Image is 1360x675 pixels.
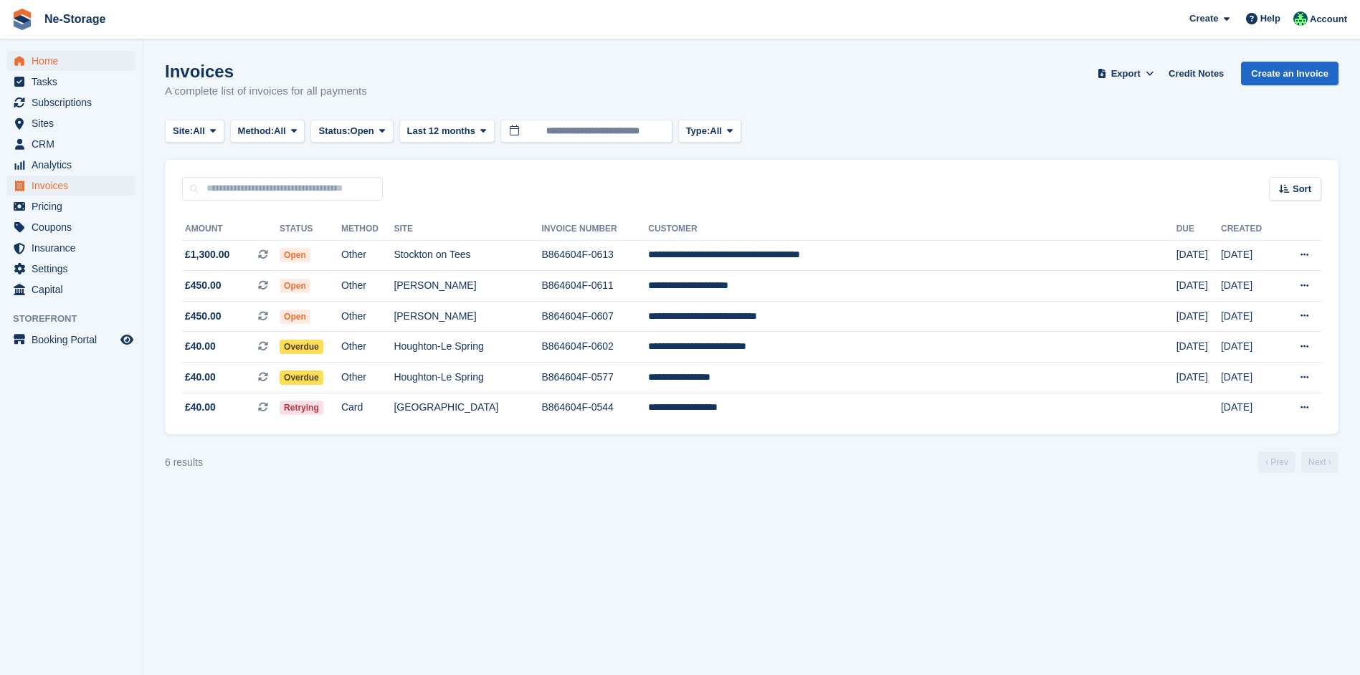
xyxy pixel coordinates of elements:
span: Home [32,51,118,71]
td: B864604F-0613 [541,240,648,271]
a: menu [7,238,135,258]
span: Overdue [280,340,323,354]
th: Due [1176,218,1221,241]
td: [DATE] [1221,271,1279,302]
h1: Invoices [165,62,367,81]
span: Analytics [32,155,118,175]
img: stora-icon-8386f47178a22dfd0bd8f6a31ec36ba5ce8667c1dd55bd0f319d3a0aa187defe.svg [11,9,33,30]
td: B864604F-0611 [541,271,648,302]
a: Previous [1258,451,1295,473]
th: Created [1221,218,1279,241]
a: Preview store [118,331,135,348]
td: [DATE] [1176,301,1221,332]
td: Stockton on Tees [394,240,541,271]
a: menu [7,196,135,216]
a: menu [7,72,135,92]
span: Help [1260,11,1280,26]
span: Export [1111,67,1141,81]
span: Last 12 months [407,124,475,138]
span: Open [351,124,374,138]
span: Open [280,279,310,293]
span: Pricing [32,196,118,216]
span: £1,300.00 [185,247,229,262]
span: Sort [1293,182,1311,196]
span: £40.00 [185,370,216,385]
p: A complete list of invoices for all payments [165,83,367,100]
span: Retrying [280,401,323,415]
td: B864604F-0602 [541,332,648,363]
td: [GEOGRAPHIC_DATA] [394,393,541,423]
span: Site: [173,124,193,138]
span: Settings [32,259,118,279]
td: B864604F-0607 [541,301,648,332]
span: Booking Portal [32,330,118,350]
a: Next [1301,451,1338,473]
a: menu [7,217,135,237]
td: Other [341,363,394,393]
td: Houghton-Le Spring [394,332,541,363]
span: All [193,124,205,138]
a: menu [7,51,135,71]
td: [PERSON_NAME] [394,271,541,302]
td: Card [341,393,394,423]
span: CRM [32,134,118,154]
span: Account [1310,12,1347,27]
td: Other [341,301,394,332]
span: Coupons [32,217,118,237]
a: menu [7,259,135,279]
a: menu [7,155,135,175]
td: [DATE] [1176,363,1221,393]
span: Create [1189,11,1218,26]
span: £40.00 [185,400,216,415]
img: Jay Johal [1293,11,1308,26]
span: Type: [686,124,710,138]
button: Method: All [230,120,305,143]
a: menu [7,176,135,196]
span: Subscriptions [32,92,118,112]
span: Tasks [32,72,118,92]
th: Method [341,218,394,241]
th: Customer [648,218,1176,241]
span: All [274,124,286,138]
span: Open [280,248,310,262]
th: Site [394,218,541,241]
a: Credit Notes [1163,62,1230,85]
td: [DATE] [1176,271,1221,302]
td: B864604F-0544 [541,393,648,423]
td: [DATE] [1221,240,1279,271]
th: Amount [182,218,280,241]
td: [DATE] [1221,363,1279,393]
a: Ne-Storage [39,7,111,31]
button: Export [1094,62,1157,85]
td: [DATE] [1221,332,1279,363]
span: Capital [32,279,118,300]
td: Other [341,332,394,363]
nav: Page [1255,451,1341,473]
span: Open [280,310,310,324]
a: menu [7,134,135,154]
a: menu [7,279,135,300]
a: menu [7,113,135,133]
span: Method: [238,124,275,138]
td: [DATE] [1221,301,1279,332]
td: Other [341,240,394,271]
span: Sites [32,113,118,133]
td: [DATE] [1176,240,1221,271]
div: 6 results [165,455,203,470]
span: Status: [318,124,350,138]
th: Invoice Number [541,218,648,241]
span: Overdue [280,370,323,385]
td: B864604F-0577 [541,363,648,393]
span: Invoices [32,176,118,196]
td: Other [341,271,394,302]
button: Last 12 months [399,120,495,143]
span: £450.00 [185,309,222,324]
span: Insurance [32,238,118,258]
td: [DATE] [1176,332,1221,363]
span: All [710,124,722,138]
button: Site: All [165,120,224,143]
span: £450.00 [185,278,222,293]
a: menu [7,330,135,350]
td: [DATE] [1221,393,1279,423]
button: Status: Open [310,120,393,143]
